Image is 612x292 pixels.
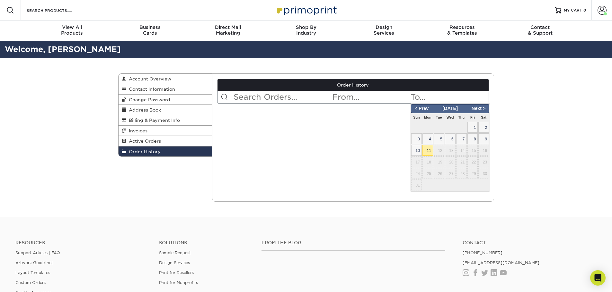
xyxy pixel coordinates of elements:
[423,24,501,36] div: & Templates
[422,133,433,144] span: 4
[467,133,478,144] span: 8
[456,113,467,121] th: Thu
[434,133,444,144] span: 5
[456,156,467,167] span: 21
[33,21,111,41] a: View AllProducts
[411,156,422,167] span: 17
[262,240,445,246] h4: From the Blog
[445,168,456,179] span: 27
[159,270,194,275] a: Print for Resellers
[463,260,539,265] a: [EMAIL_ADDRESS][DOMAIN_NAME]
[345,24,423,36] div: Services
[159,260,190,265] a: Design Services
[274,3,338,17] img: Primoprint
[478,113,489,121] th: Sat
[583,8,586,13] span: 0
[467,145,478,156] span: 15
[422,145,433,156] span: 11
[119,126,212,136] a: Invoices
[233,91,332,103] input: Search Orders...
[423,21,501,41] a: Resources& Templates
[119,95,212,105] a: Change Password
[501,24,579,36] div: & Support
[445,145,456,156] span: 13
[501,24,579,30] span: Contact
[267,21,345,41] a: Shop ByIndustry
[478,168,489,179] span: 30
[445,156,456,167] span: 20
[456,133,467,144] span: 7
[126,138,161,144] span: Active Orders
[126,149,161,154] span: Order History
[332,91,410,103] input: From...
[26,6,89,14] input: SEARCH PRODUCTS.....
[119,146,212,156] a: Order History
[267,24,345,36] div: Industry
[2,272,55,290] iframe: Google Customer Reviews
[467,113,478,121] th: Fri
[445,113,456,121] th: Wed
[126,107,161,113] span: Address Book
[467,122,478,133] span: 1
[267,24,345,30] span: Shop By
[445,133,456,144] span: 6
[126,118,180,123] span: Billing & Payment Info
[478,133,489,144] span: 9
[33,24,111,30] span: View All
[411,133,422,144] span: 3
[119,74,212,84] a: Account Overview
[345,24,423,30] span: Design
[564,8,582,13] span: MY CART
[412,105,431,112] span: < Prev
[469,105,488,112] span: Next >
[411,179,422,190] span: 31
[478,145,489,156] span: 16
[467,168,478,179] span: 29
[345,21,423,41] a: DesignServices
[440,106,460,111] span: [DATE]
[111,24,189,30] span: Business
[410,91,488,103] input: To...
[456,168,467,179] span: 28
[422,168,433,179] span: 25
[159,280,198,285] a: Print for Nonprofits
[119,136,212,146] a: Active Orders
[33,24,111,36] div: Products
[501,21,579,41] a: Contact& Support
[15,260,53,265] a: Artwork Guidelines
[434,145,444,156] span: 12
[456,145,467,156] span: 14
[15,270,50,275] a: Layout Templates
[126,97,170,102] span: Change Password
[478,122,489,133] span: 2
[126,128,147,133] span: Invoices
[111,21,189,41] a: BusinessCards
[119,84,212,94] a: Contact Information
[423,24,501,30] span: Resources
[434,156,444,167] span: 19
[411,168,422,179] span: 24
[126,76,171,81] span: Account Overview
[422,113,433,121] th: Mon
[189,21,267,41] a: Direct MailMarketing
[411,113,422,121] th: Sun
[411,145,422,156] span: 10
[467,156,478,167] span: 22
[159,250,191,255] a: Sample Request
[15,240,149,246] h4: Resources
[478,156,489,167] span: 23
[590,270,606,286] div: Open Intercom Messenger
[189,24,267,30] span: Direct Mail
[189,24,267,36] div: Marketing
[15,250,60,255] a: Support Articles | FAQ
[463,240,597,246] a: Contact
[126,87,175,92] span: Contact Information
[119,105,212,115] a: Address Book
[119,115,212,125] a: Billing & Payment Info
[111,24,189,36] div: Cards
[433,113,445,121] th: Tue
[217,79,489,91] a: Order History
[159,240,252,246] h4: Solutions
[463,250,502,255] a: [PHONE_NUMBER]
